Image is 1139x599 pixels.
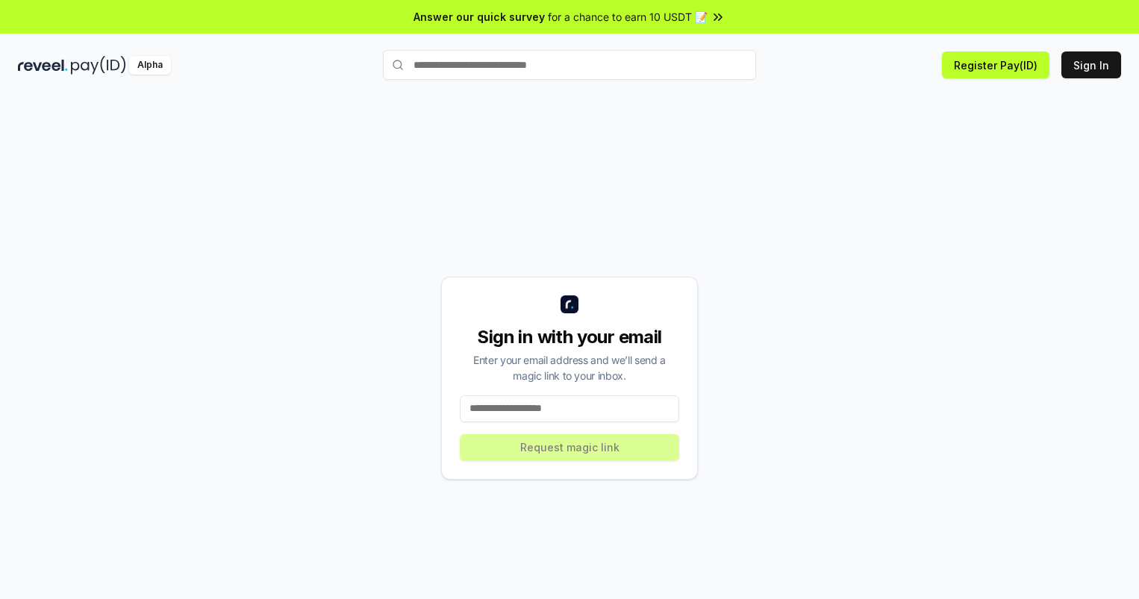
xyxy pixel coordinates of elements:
div: Enter your email address and we’ll send a magic link to your inbox. [460,352,679,383]
span: for a chance to earn 10 USDT 📝 [548,9,708,25]
img: logo_small [561,295,578,313]
button: Register Pay(ID) [942,51,1049,78]
div: Alpha [129,56,171,75]
div: Sign in with your email [460,325,679,349]
button: Sign In [1061,51,1121,78]
img: reveel_dark [18,56,68,75]
img: pay_id [71,56,126,75]
span: Answer our quick survey [414,9,545,25]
